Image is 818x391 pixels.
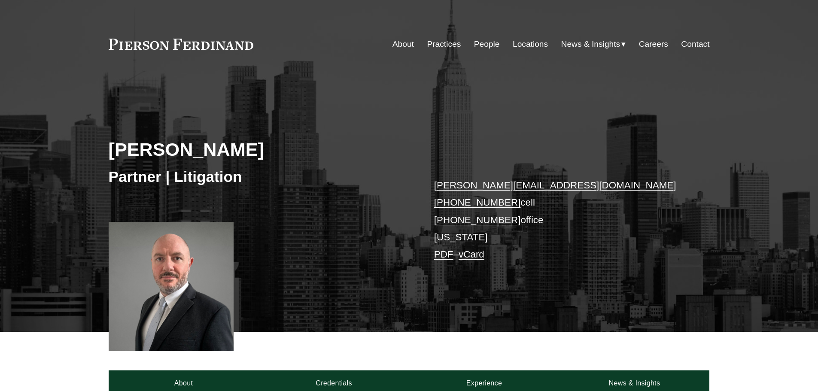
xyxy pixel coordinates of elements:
[109,167,409,186] h3: Partner | Litigation
[513,36,548,52] a: Locations
[434,180,676,191] a: [PERSON_NAME][EMAIL_ADDRESS][DOMAIN_NAME]
[561,37,620,52] span: News & Insights
[109,138,409,161] h2: [PERSON_NAME]
[434,249,453,260] a: PDF
[459,249,484,260] a: vCard
[392,36,414,52] a: About
[434,215,521,225] a: [PHONE_NUMBER]
[639,36,668,52] a: Careers
[474,36,500,52] a: People
[427,36,461,52] a: Practices
[434,197,521,208] a: [PHONE_NUMBER]
[561,36,626,52] a: folder dropdown
[681,36,709,52] a: Contact
[434,177,684,264] p: cell office [US_STATE] –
